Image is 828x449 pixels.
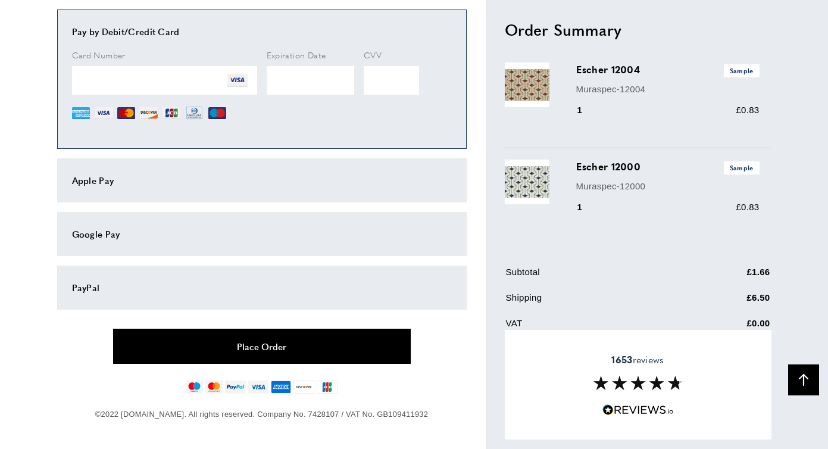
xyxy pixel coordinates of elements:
[163,104,180,122] img: JCB.png
[72,49,126,61] span: Card Number
[576,82,760,96] p: Muraspec-12004
[72,173,452,188] div: Apple Pay
[576,63,760,77] h3: Escher 12004
[113,329,411,364] button: Place Order
[364,49,382,61] span: CVV
[225,381,246,394] img: paypal
[506,265,687,288] td: Subtotal
[688,291,770,314] td: £6.50
[576,160,760,174] h3: Escher 12000
[72,227,452,241] div: Google Pay
[227,70,248,91] img: VI.png
[95,410,428,419] span: ©2022 [DOMAIN_NAME]. All rights reserved. Company No. 7428107 / VAT No. GB109411932
[576,200,599,214] div: 1
[205,381,223,394] img: mastercard
[271,381,292,394] img: american-express
[95,104,113,122] img: VI.png
[505,19,771,40] h2: Order Summary
[140,104,158,122] img: DI.png
[593,376,683,390] img: Reviews section
[688,316,770,339] td: £0.00
[317,381,338,394] img: jcb
[185,104,204,122] img: DN.png
[72,66,257,95] iframe: Secure Credit Card Frame - Credit Card Number
[72,24,452,39] div: Pay by Debit/Credit Card
[576,179,760,194] p: Muraspec-12000
[506,291,687,314] td: Shipping
[602,404,674,416] img: Reviews.io 5 stars
[611,353,632,366] strong: 1653
[293,381,314,394] img: discover
[506,316,687,339] td: VAT
[736,105,759,115] span: £0.83
[505,160,549,204] img: Escher 12000
[611,354,664,366] span: reviews
[208,104,226,122] img: MI.png
[736,202,759,212] span: £0.83
[724,161,760,174] span: Sample
[267,66,355,95] iframe: Secure Credit Card Frame - Expiration Date
[724,65,760,77] span: Sample
[72,104,90,122] img: AE.png
[505,63,549,108] img: Escher 12004
[117,104,135,122] img: MC.png
[248,381,268,394] img: visa
[688,265,770,288] td: £1.66
[186,381,203,394] img: maestro
[576,103,599,117] div: 1
[267,49,326,61] span: Expiration Date
[364,66,419,95] iframe: Secure Credit Card Frame - CVV
[72,280,452,295] div: PayPal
